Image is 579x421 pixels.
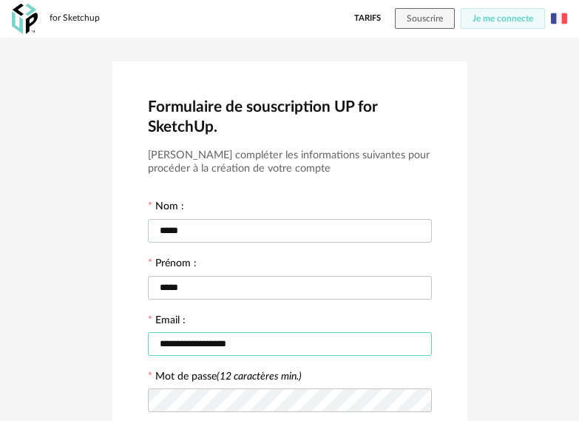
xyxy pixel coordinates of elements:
label: Email : [148,315,186,329]
h2: Formulaire de souscription UP for SketchUp. [148,97,432,137]
img: OXP [12,4,38,34]
div: for Sketchup [50,13,100,24]
button: Souscrire [395,8,455,29]
a: Tarifs [354,8,381,29]
span: Je me connecte [473,14,533,23]
label: Mot de passe [155,371,302,382]
h3: [PERSON_NAME] compléter les informations suivantes pour procéder à la création de votre compte [148,149,432,176]
label: Prénom : [148,258,197,272]
img: fr [551,10,567,27]
span: Souscrire [407,14,443,23]
i: (12 caractères min.) [217,371,302,382]
label: Nom : [148,201,184,215]
button: Je me connecte [461,8,545,29]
